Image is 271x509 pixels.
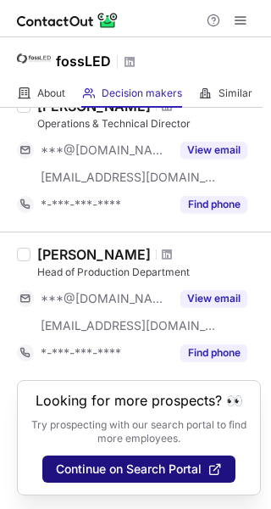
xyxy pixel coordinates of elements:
[56,462,202,476] span: Continue on Search Portal
[180,196,247,213] button: Reveal Button
[37,246,151,263] div: [PERSON_NAME]
[30,418,248,445] p: Try prospecting with our search portal to find more employees.
[41,143,170,158] span: ***@[DOMAIN_NAME]
[41,170,217,185] span: [EMAIL_ADDRESS][DOMAIN_NAME]
[17,42,51,76] img: eaa333bd8fd50398a8e5dc11101d4ccb
[37,116,261,131] div: Operations & Technical Director
[56,51,111,71] h1: fossLED
[41,291,170,306] span: ***@[DOMAIN_NAME]
[180,344,247,361] button: Reveal Button
[37,87,65,100] span: About
[42,456,235,483] button: Continue on Search Portal
[180,290,247,307] button: Reveal Button
[41,318,217,333] span: [EMAIL_ADDRESS][DOMAIN_NAME]
[180,142,247,159] button: Reveal Button
[37,265,261,280] div: Head of Production Department
[102,87,182,100] span: Decision makers
[17,10,119,31] img: ContactOut v5.3.10
[218,87,252,100] span: Similar
[36,393,243,408] header: Looking for more prospects? 👀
